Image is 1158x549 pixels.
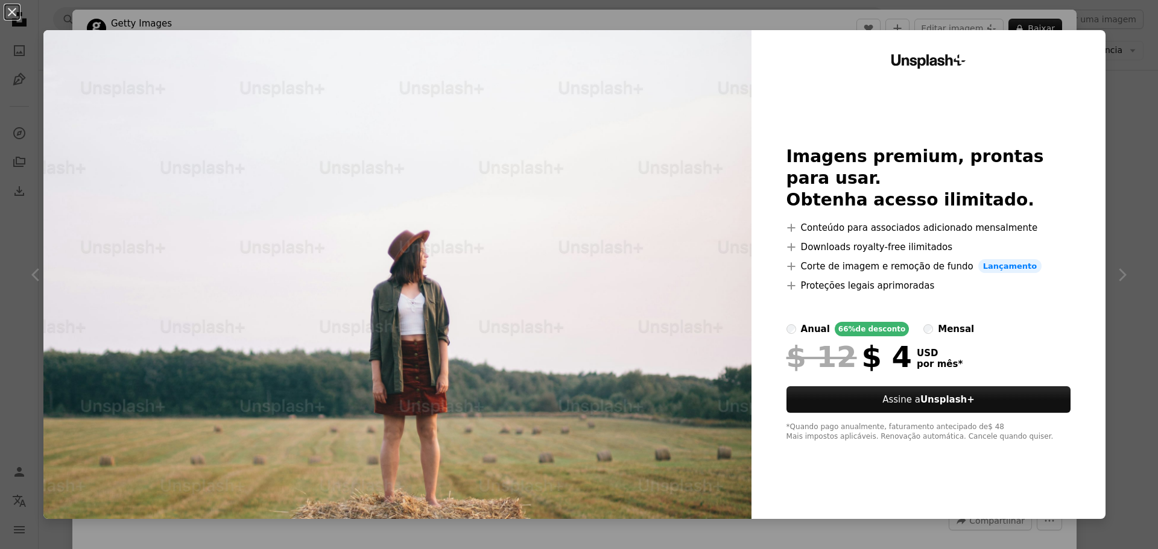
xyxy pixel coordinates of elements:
strong: Unsplash+ [920,394,975,405]
span: USD [917,348,963,359]
div: mensal [938,322,974,336]
li: Proteções legais aprimoradas [786,278,1071,293]
div: 66% de desconto [835,322,909,336]
li: Conteúdo para associados adicionado mensalmente [786,221,1071,235]
div: $ 4 [786,341,912,372]
span: Lançamento [978,259,1042,274]
h2: Imagens premium, prontas para usar. Obtenha acesso ilimitado. [786,146,1071,211]
button: Assine aUnsplash+ [786,386,1071,413]
input: anual66%de desconto [786,324,796,334]
input: mensal [923,324,933,334]
span: $ 12 [786,341,857,372]
span: por mês * [917,359,963,369]
li: Downloads royalty-free ilimitados [786,240,1071,254]
div: anual [801,322,830,336]
div: *Quando pago anualmente, faturamento antecipado de $ 48 Mais impostos aplicáveis. Renovação autom... [786,422,1071,442]
li: Corte de imagem e remoção de fundo [786,259,1071,274]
